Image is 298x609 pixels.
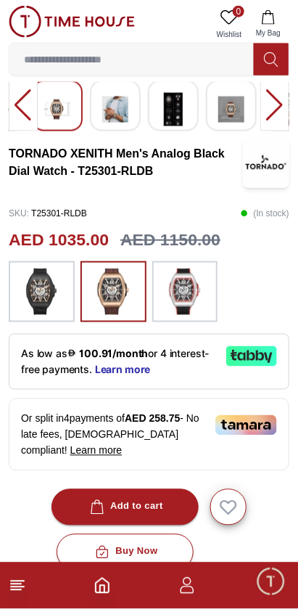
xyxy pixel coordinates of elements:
[167,269,203,315] img: ...
[120,227,220,253] h3: AED 1150.00
[241,203,289,224] p: ( In stock )
[250,28,286,38] span: My Bag
[51,489,199,526] button: Add to cart
[102,93,128,126] img: TORNADO XENITH Men's Analog Black Dial Watch - T25301-BLBB
[9,208,29,218] span: SKU :
[94,577,111,594] a: Home
[9,203,87,224] p: T25301-RLDB
[92,544,157,560] div: Buy Now
[247,6,289,43] button: My Bag
[211,6,247,43] a: 0Wishlist
[57,534,193,571] button: Buy Now
[218,93,244,126] img: TORNADO XENITH Men's Analog Black Dial Watch - T25301-BLBB
[95,269,131,315] img: ...
[23,269,59,315] img: ...
[9,6,135,38] img: ...
[9,398,289,471] div: Or split in 4 payments of - No late fees, [DEMOGRAPHIC_DATA] compliant!
[9,145,243,180] h3: TORNADO XENITH Men's Analog Black Dial Watch - T25301-RLDB
[233,6,244,17] span: 0
[44,93,70,126] img: TORNADO XENITH Men's Analog Black Dial Watch - T25301-BLBB
[243,137,289,188] img: TORNADO XENITH Men's Analog Black Dial Watch - T25301-RLDB
[87,499,163,515] div: Add to cart
[211,29,247,40] span: Wishlist
[255,566,287,598] div: Chat Widget
[70,445,123,457] span: Learn more
[9,227,109,253] h2: AED 1035.00
[125,413,180,425] span: AED 258.75
[215,415,277,436] img: Tamara
[160,93,186,126] img: TORNADO XENITH Men's Analog Black Dial Watch - T25301-BLBB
